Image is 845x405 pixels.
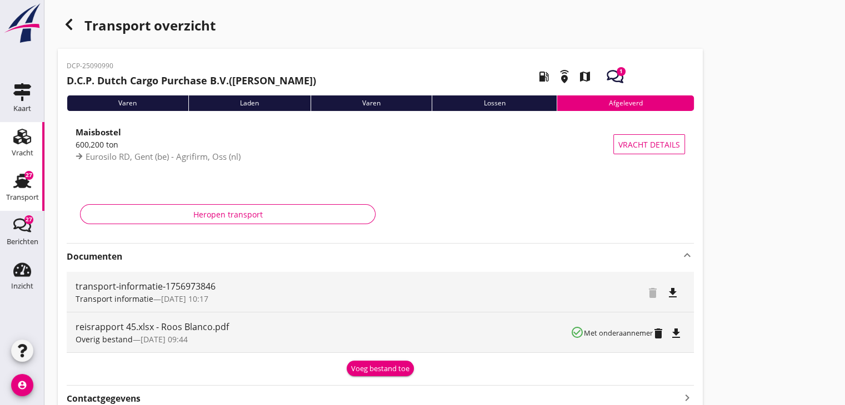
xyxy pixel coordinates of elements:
button: Heropen transport [80,204,376,224]
i: check_circle_outline [571,326,584,339]
div: 27 [24,215,33,224]
span: Eurosilo RD, Gent (be) - Agrifirm, Oss (nl) [86,151,241,162]
h2: ([PERSON_NAME]) [67,73,316,88]
i: delete [652,327,665,340]
div: transport-informatie-1756973846 [76,280,572,293]
i: account_circle [11,374,33,396]
span: Overig bestand [76,334,133,345]
strong: D.C.P. Dutch Cargo Purchase B.V. [67,74,229,87]
div: Lossen [432,95,557,111]
div: Varen [311,95,432,111]
i: file_download [669,327,683,340]
a: Maisbostel600,200 tonEurosilo RD, Gent (be) - Agrifirm, Oss (nl)Vracht details [67,120,694,169]
i: keyboard_arrow_up [681,249,694,262]
div: Voeg bestand toe [351,363,409,374]
img: logo-small.a267ee39.svg [2,3,42,44]
div: reisrapport 45.xlsx - Roos Blanco.pdf [76,320,571,333]
span: Transport informatie [76,293,153,304]
div: — [76,333,571,345]
strong: Contactgegevens [67,392,141,405]
i: local_gas_station [528,61,559,92]
div: Berichten [7,238,38,245]
div: Kaart [13,105,31,112]
div: Vracht [12,149,33,156]
div: Laden [188,95,311,111]
div: 1 [617,67,626,76]
div: Inzicht [11,282,33,290]
div: 27 [24,171,33,180]
small: Met onderaannemer [584,328,653,338]
strong: Maisbostel [76,126,121,138]
div: 600,200 ton [76,139,613,150]
div: Afgeleverd [557,95,694,111]
span: [DATE] 09:44 [141,334,188,345]
button: Vracht details [613,134,685,154]
span: [DATE] 10:17 [161,293,208,304]
i: map [569,61,600,92]
i: file_download [666,286,679,300]
p: DCP-25090990 [67,61,316,71]
i: emergency_share [549,61,580,92]
span: Vracht details [618,139,680,150]
button: Voeg bestand toe [347,361,414,376]
div: Transport [6,194,39,201]
div: Varen [67,95,188,111]
div: — [76,293,572,305]
i: keyboard_arrow_right [681,390,694,405]
strong: Documenten [67,250,681,263]
div: Heropen transport [89,209,366,220]
div: Transport overzicht [58,13,703,40]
